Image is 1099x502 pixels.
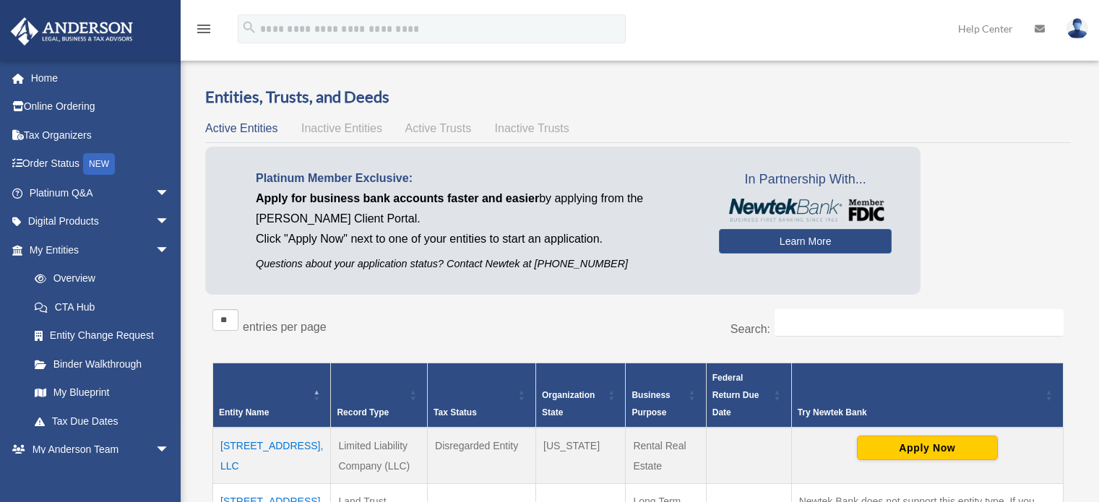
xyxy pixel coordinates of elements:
a: Order StatusNEW [10,150,191,179]
span: Business Purpose [632,390,670,417]
span: Apply for business bank accounts faster and easier [256,192,539,204]
a: Tax Organizers [10,121,191,150]
label: Search: [730,323,770,335]
th: Organization State: Activate to sort [536,363,626,428]
p: Click "Apply Now" next to one of your entities to start an application. [256,229,697,249]
th: Entity Name: Activate to invert sorting [213,363,331,428]
a: Home [10,64,191,92]
span: Inactive Entities [301,122,382,134]
span: Inactive Trusts [495,122,569,134]
span: Record Type [337,407,389,417]
a: menu [195,25,212,38]
td: Disregarded Entity [428,428,536,484]
td: Limited Liability Company (LLC) [331,428,428,484]
span: arrow_drop_down [155,207,184,237]
a: Overview [20,264,177,293]
div: NEW [83,153,115,175]
div: Try Newtek Bank [798,404,1041,421]
th: Business Purpose: Activate to sort [626,363,706,428]
span: Active Trusts [405,122,472,134]
a: Entity Change Request [20,321,184,350]
a: Tax Due Dates [20,407,184,436]
a: Digital Productsarrow_drop_down [10,207,191,236]
th: Tax Status: Activate to sort [428,363,536,428]
img: User Pic [1066,18,1088,39]
a: My Entitiesarrow_drop_down [10,235,184,264]
a: CTA Hub [20,293,184,321]
label: entries per page [243,321,327,333]
span: arrow_drop_down [155,436,184,465]
i: menu [195,20,212,38]
span: arrow_drop_down [155,178,184,208]
i: search [241,20,257,35]
p: Platinum Member Exclusive: [256,168,697,189]
span: arrow_drop_down [155,235,184,265]
p: by applying from the [PERSON_NAME] Client Portal. [256,189,697,229]
span: Active Entities [205,122,277,134]
img: NewtekBankLogoSM.png [726,199,884,222]
a: My Anderson Teamarrow_drop_down [10,436,191,464]
span: Tax Status [434,407,477,417]
p: Questions about your application status? Contact Newtek at [PHONE_NUMBER] [256,255,697,273]
a: My Blueprint [20,378,184,407]
img: Anderson Advisors Platinum Portal [7,17,137,46]
span: Organization State [542,390,595,417]
a: Binder Walkthrough [20,350,184,378]
button: Apply Now [857,436,998,460]
td: Rental Real Estate [626,428,706,484]
td: [STREET_ADDRESS], LLC [213,428,331,484]
th: Federal Return Due Date: Activate to sort [706,363,791,428]
h3: Entities, Trusts, and Deeds [205,86,1071,108]
td: [US_STATE] [536,428,626,484]
span: Entity Name [219,407,269,417]
span: In Partnership With... [719,168,892,191]
th: Record Type: Activate to sort [331,363,428,428]
a: Platinum Q&Aarrow_drop_down [10,178,191,207]
a: Online Ordering [10,92,191,121]
th: Try Newtek Bank : Activate to sort [791,363,1063,428]
span: Federal Return Due Date [712,373,759,417]
a: Learn More [719,229,892,254]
